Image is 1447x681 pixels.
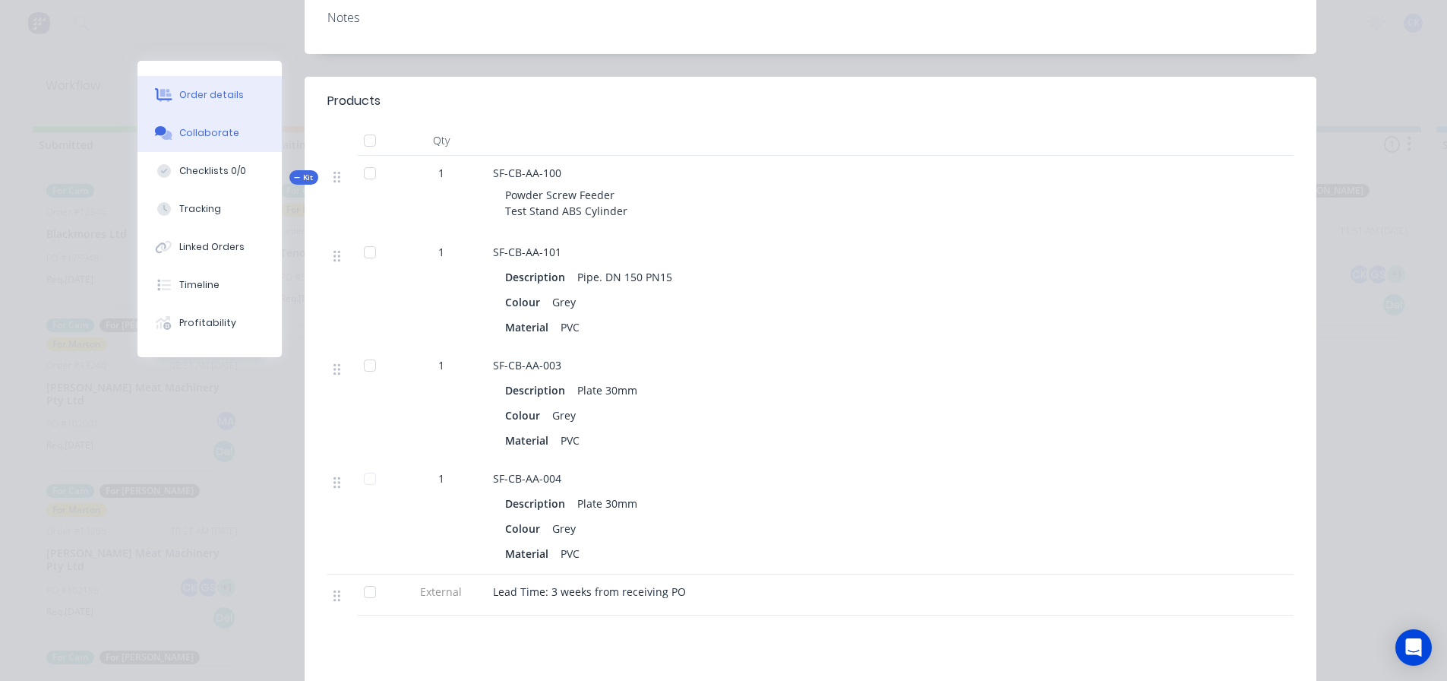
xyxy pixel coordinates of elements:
div: Plate 30mm [571,379,643,401]
button: Checklists 0/0 [137,152,282,190]
span: SF-CB-AA-101 [493,245,561,259]
div: Colour [505,291,546,313]
div: Description [505,266,571,288]
button: Collaborate [137,114,282,152]
span: SF-CB-AA-004 [493,471,561,486]
div: Products [327,92,381,110]
div: Material [505,429,554,451]
div: Description [505,379,571,401]
div: Notes [327,11,1294,25]
div: Grey [546,404,582,426]
div: PVC [554,429,586,451]
span: 1 [438,470,444,486]
span: External [402,584,481,600]
div: Material [505,316,554,338]
div: Open Intercom Messenger [1395,629,1432,666]
div: Linked Orders [179,240,245,254]
div: Colour [505,518,546,540]
div: PVC [554,543,586,565]
span: 1 [438,165,444,181]
div: Profitability [179,316,236,330]
span: 1 [438,244,444,260]
span: Lead Time: 3 weeks from receiving PO [493,584,686,599]
div: Timeline [179,278,220,292]
span: SF-CB-AA-100 [493,166,561,180]
button: Profitability [137,304,282,342]
div: Kit [289,170,318,185]
div: Grey [546,291,582,313]
div: Plate 30mm [571,493,643,515]
div: Grey [546,518,582,540]
button: Tracking [137,190,282,228]
div: Pipe. DN 150 PN15 [571,266,678,288]
span: 1 [438,357,444,373]
div: Tracking [179,202,221,216]
span: Kit [294,172,314,183]
span: SF-CB-AA-003 [493,358,561,372]
div: Description [505,493,571,515]
button: Linked Orders [137,228,282,266]
div: Colour [505,404,546,426]
button: Timeline [137,266,282,304]
div: Order details [179,88,244,102]
div: PVC [554,316,586,338]
div: Collaborate [179,126,239,140]
span: Powder Screw Feeder Test Stand ABS Cylinder [505,188,627,218]
div: Material [505,543,554,565]
button: Order details [137,76,282,114]
div: Qty [396,125,487,156]
div: Checklists 0/0 [179,164,246,178]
